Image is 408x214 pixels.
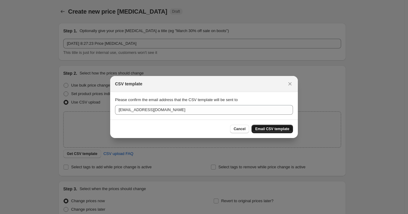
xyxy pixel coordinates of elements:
span: Cancel [234,127,245,131]
button: Close [286,80,294,88]
span: Please confirm the email address that the CSV template will be sent to [115,97,238,102]
button: Cancel [230,125,249,133]
h2: CSV template [115,81,142,87]
span: Email CSV template [255,127,289,131]
button: Email CSV template [252,125,293,133]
